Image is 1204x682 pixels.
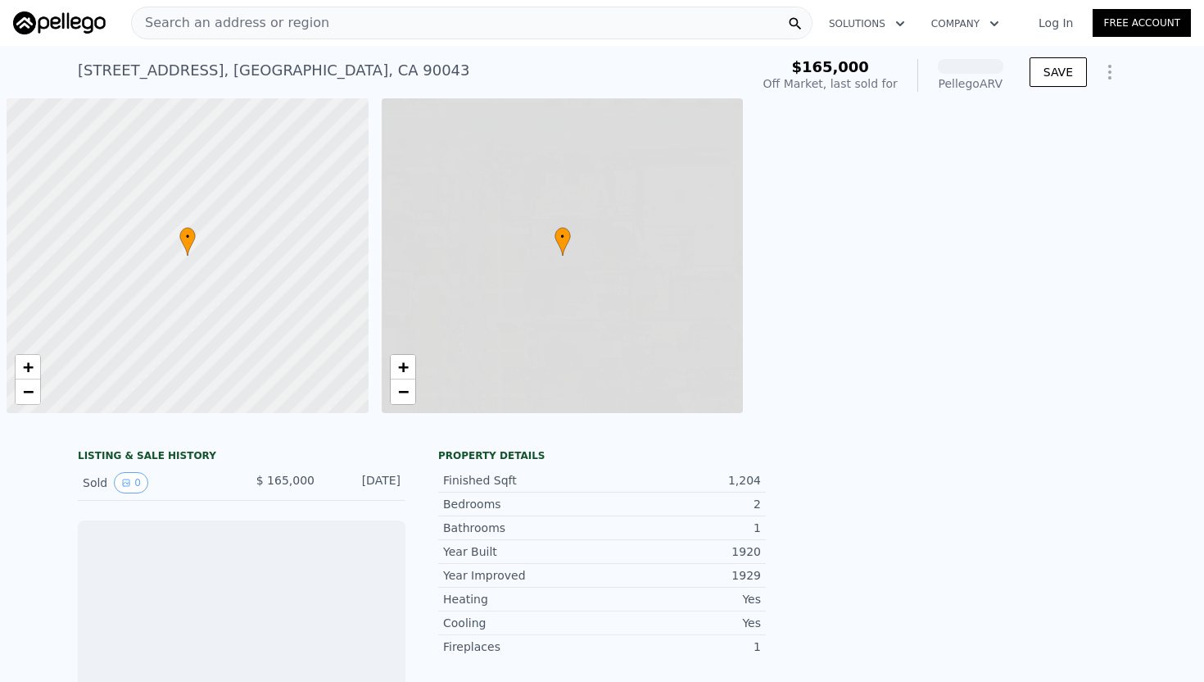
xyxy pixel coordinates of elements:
span: • [179,230,196,244]
div: Bathrooms [443,520,602,536]
span: • [554,230,571,244]
div: 1920 [602,543,761,560]
a: Free Account [1093,9,1191,37]
img: Pellego [13,11,106,34]
div: 1 [602,639,761,655]
span: $ 165,000 [256,474,315,487]
a: Zoom out [16,380,40,404]
a: Log In [1019,15,1093,31]
div: Year Built [443,543,602,560]
div: Yes [602,591,761,607]
div: Yes [602,615,761,631]
button: Show Options [1093,56,1126,89]
button: Solutions [816,9,918,39]
span: Search an address or region [132,13,329,33]
span: + [397,357,408,377]
div: Heating [443,591,602,607]
div: Pellego ARV [938,75,1003,92]
div: Year Improved [443,567,602,584]
div: 1929 [602,567,761,584]
div: Sold [83,472,229,493]
a: Zoom in [16,355,40,380]
div: Fireplaces [443,639,602,655]
span: − [23,381,34,402]
span: − [397,381,408,402]
div: • [554,227,571,256]
a: Zoom out [391,380,415,404]
button: Company [918,9,1012,39]
div: LISTING & SALE HISTORY [78,449,405,466]
div: 2 [602,496,761,512]
div: [DATE] [328,472,401,493]
a: Zoom in [391,355,415,380]
div: Off Market, last sold for [763,75,898,92]
div: Bedrooms [443,496,602,512]
div: • [179,227,196,256]
button: SAVE [1030,57,1087,87]
div: [STREET_ADDRESS] , [GEOGRAPHIC_DATA] , CA 90043 [78,59,470,82]
div: 1 [602,520,761,536]
span: $165,000 [791,58,869,75]
button: View historical data [114,472,148,493]
div: Finished Sqft [443,472,602,489]
div: 1,204 [602,472,761,489]
div: Cooling [443,615,602,631]
div: Property details [438,449,766,462]
span: + [23,357,34,377]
